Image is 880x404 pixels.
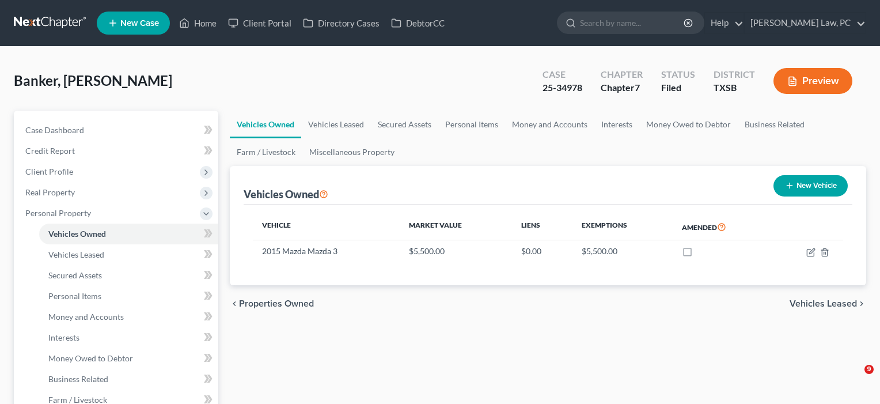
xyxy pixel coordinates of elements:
td: $5,500.00 [400,240,511,262]
a: [PERSON_NAME] Law, PC [745,13,866,33]
div: 25-34978 [543,81,582,95]
span: Client Profile [25,167,73,176]
a: Money and Accounts [39,307,218,327]
span: Real Property [25,187,75,197]
span: Personal Property [25,208,91,218]
i: chevron_left [230,299,239,308]
div: Filed [661,81,695,95]
a: Business Related [738,111,811,138]
span: Interests [48,333,79,342]
input: Search by name... [580,12,685,33]
td: $0.00 [512,240,572,262]
span: Money and Accounts [48,312,124,322]
a: Directory Cases [297,13,385,33]
a: Personal Items [438,111,505,138]
span: 7 [635,82,640,93]
a: Help [705,13,744,33]
div: District [714,68,755,81]
a: Interests [594,111,639,138]
a: Vehicles Owned [230,111,301,138]
span: Vehicles Owned [48,229,106,239]
div: Chapter [601,81,643,95]
span: Credit Report [25,146,75,156]
a: Secured Assets [39,265,218,286]
span: Properties Owned [239,299,314,308]
span: Vehicles Leased [48,250,104,259]
a: Home [173,13,222,33]
a: Interests [39,327,218,348]
div: TXSB [714,81,755,95]
a: Farm / Livestock [230,138,302,166]
a: Miscellaneous Property [302,138,401,166]
th: Liens [512,214,572,240]
div: Chapter [601,68,643,81]
a: Money Owed to Debtor [639,111,738,138]
button: chevron_left Properties Owned [230,299,314,308]
th: Vehicle [253,214,400,240]
span: Money Owed to Debtor [48,353,133,363]
th: Market Value [400,214,511,240]
th: Amended [673,214,771,240]
button: Vehicles Leased chevron_right [790,299,866,308]
a: Case Dashboard [16,120,218,141]
a: Personal Items [39,286,218,307]
a: Vehicles Leased [301,111,371,138]
span: Banker, [PERSON_NAME] [14,72,172,89]
td: 2015 Mazda Mazda 3 [253,240,400,262]
a: Money Owed to Debtor [39,348,218,369]
div: Status [661,68,695,81]
span: Case Dashboard [25,125,84,135]
div: Vehicles Owned [244,187,328,201]
i: chevron_right [857,299,866,308]
span: Vehicles Leased [790,299,857,308]
a: Credit Report [16,141,218,161]
button: Preview [773,68,852,94]
a: Client Portal [222,13,297,33]
span: Personal Items [48,291,101,301]
a: Money and Accounts [505,111,594,138]
div: Case [543,68,582,81]
a: DebtorCC [385,13,450,33]
button: New Vehicle [773,175,848,197]
a: Vehicles Leased [39,244,218,265]
span: 9 [864,365,874,374]
th: Exemptions [572,214,673,240]
span: Business Related [48,374,108,384]
a: Business Related [39,369,218,390]
a: Vehicles Owned [39,224,218,244]
span: Secured Assets [48,270,102,280]
span: New Case [120,19,159,28]
iframe: Intercom live chat [841,365,868,392]
a: Secured Assets [371,111,438,138]
td: $5,500.00 [572,240,673,262]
